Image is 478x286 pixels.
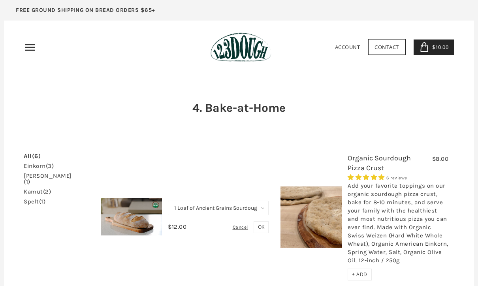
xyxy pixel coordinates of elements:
span: (1) [24,178,30,185]
span: (3) [46,162,54,169]
a: kamut(2) [24,189,51,195]
span: (2) [43,188,51,195]
p: FREE GROUND SHIPPING ON BREAD ORDERS $65+ [16,6,155,15]
a: [PERSON_NAME](1) [24,173,75,185]
button: OK [254,221,269,233]
a: Organic Sourdough Pizza Crust [348,154,411,172]
a: einkorn(3) [24,163,54,169]
span: $8.00 [432,155,449,162]
a: FREE GROUND SHIPPING ON BREAD ORDERS $65+ [4,4,167,21]
span: (1) [39,198,46,205]
nav: Primary [24,41,36,54]
a: spelt(1) [24,199,45,205]
h2: 4. Bake-at-Home [190,100,288,116]
span: 6 reviews [386,175,407,181]
a: Contact [368,39,406,55]
div: Cancel [233,222,252,233]
img: Organic Bake-at-Home Ancient Grain Sourdough [101,198,162,235]
span: OK [258,224,264,230]
span: + ADD [352,271,367,278]
span: (6) [32,152,41,160]
img: Organic Sourdough Pizza Crust [280,186,342,248]
a: $10.00 [414,40,455,55]
div: Add your favorite toppings on our organic sourdough pizza crust, bake for 8-10 minutes, and serve... [348,182,448,269]
div: + ADD [348,269,372,280]
img: 123Dough Bakery [211,32,271,62]
div: $12.00 [168,221,186,232]
span: 4.83 stars [348,174,386,181]
a: All(6) [24,153,41,159]
a: Account [335,43,360,51]
span: $10.00 [430,43,448,51]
